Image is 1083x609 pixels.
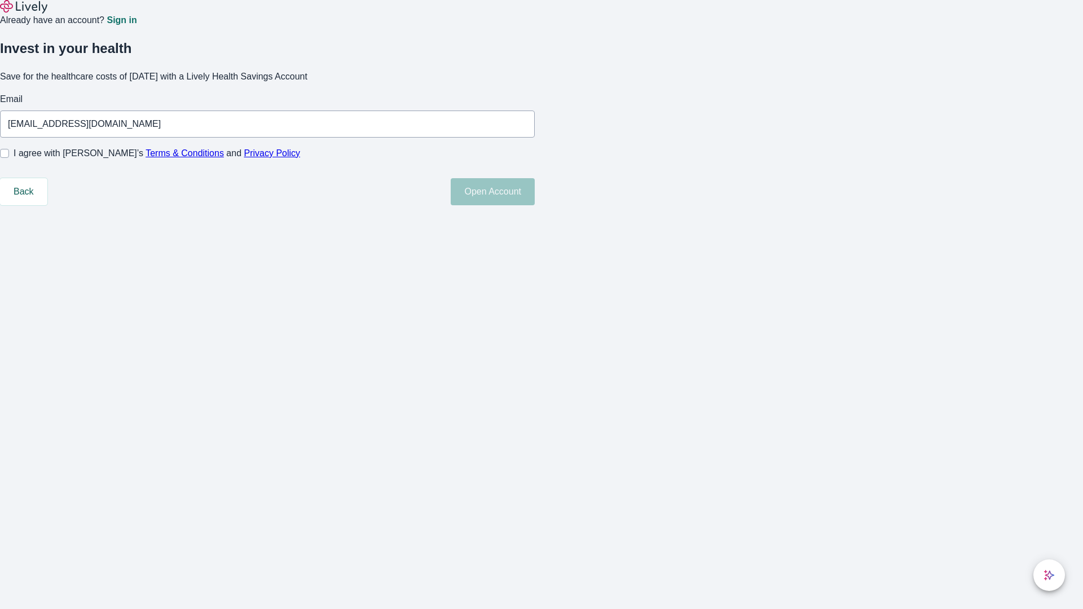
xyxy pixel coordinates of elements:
span: I agree with [PERSON_NAME]’s and [14,147,300,160]
svg: Lively AI Assistant [1044,570,1055,581]
a: Sign in [107,16,137,25]
a: Terms & Conditions [146,148,224,158]
a: Privacy Policy [244,148,301,158]
button: chat [1033,559,1065,591]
